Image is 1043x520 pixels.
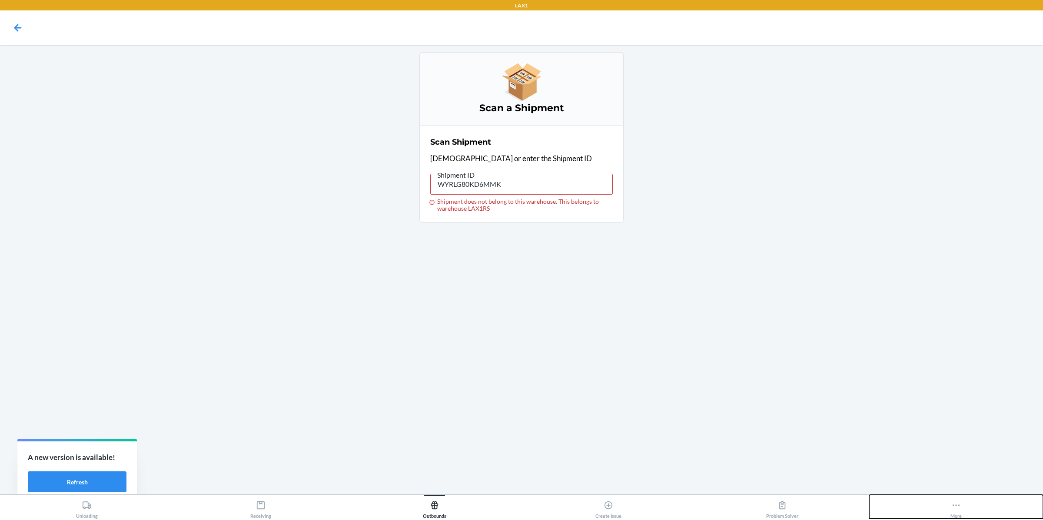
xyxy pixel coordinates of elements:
button: More [869,495,1043,519]
p: LAX1 [515,2,528,10]
button: Receiving [174,495,348,519]
h2: Scan Shipment [430,136,491,148]
div: Outbounds [423,497,446,519]
div: Problem Solver [766,497,798,519]
span: Shipment ID [436,171,476,179]
div: Receiving [250,497,271,519]
div: Unloading [76,497,98,519]
h3: Scan a Shipment [430,101,613,115]
button: Refresh [28,471,126,492]
input: Shipment ID Shipment does not belong to this warehouse. This belongs to warehouse LAX1RS [430,174,613,195]
button: Problem Solver [695,495,869,519]
div: More [950,497,962,519]
p: A new version is available! [28,452,126,463]
button: Create Issue [521,495,695,519]
div: Create Issue [595,497,621,519]
button: Outbounds [348,495,521,519]
p: [DEMOGRAPHIC_DATA] or enter the Shipment ID [430,153,613,164]
div: Shipment does not belong to this warehouse. This belongs to warehouse LAX1RS [430,198,613,212]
